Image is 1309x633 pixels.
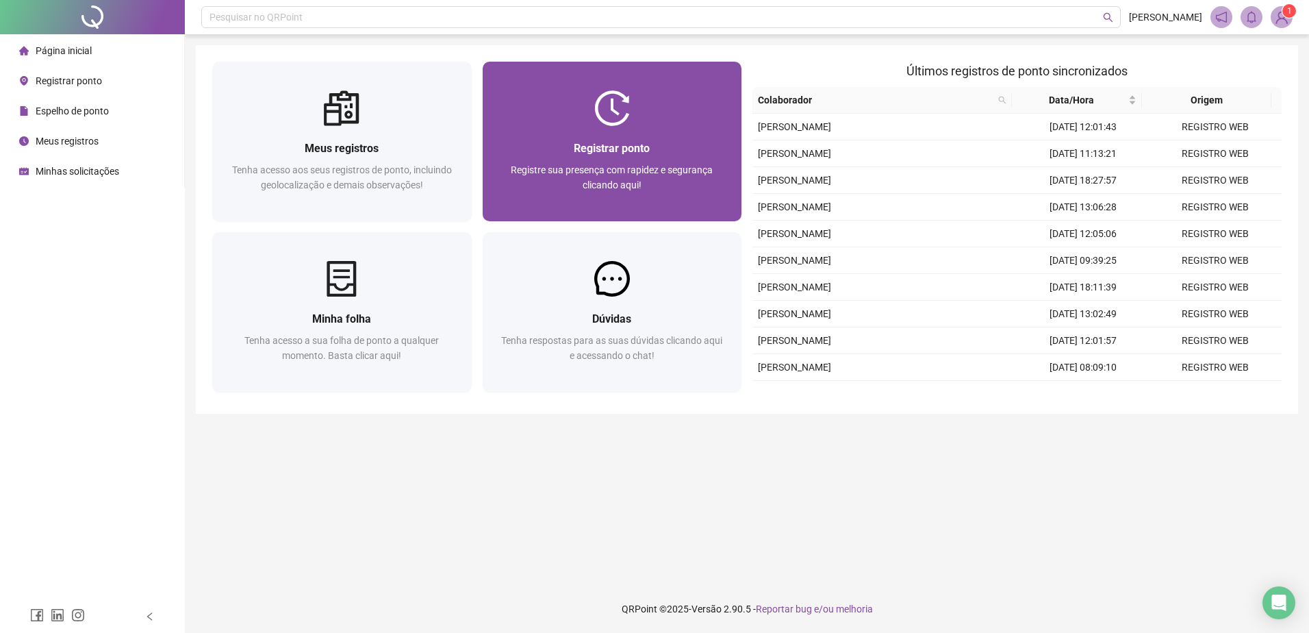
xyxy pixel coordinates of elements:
span: environment [19,76,29,86]
td: REGISTRO WEB [1149,194,1282,221]
span: Página inicial [36,45,92,56]
span: bell [1245,11,1258,23]
td: [DATE] 13:02:49 [1017,301,1149,327]
td: [DATE] 09:39:25 [1017,247,1149,274]
span: [PERSON_NAME] [758,121,831,132]
a: Meus registrosTenha acesso aos seus registros de ponto, incluindo geolocalização e demais observa... [212,62,472,221]
span: Reportar bug e/ou melhoria [756,604,873,615]
span: Espelho de ponto [36,105,109,116]
span: [PERSON_NAME] [758,148,831,159]
span: Minhas solicitações [36,166,119,177]
sup: Atualize o seu contato no menu Meus Dados [1282,4,1296,18]
span: [PERSON_NAME] [758,308,831,319]
span: schedule [19,166,29,176]
span: search [1103,12,1113,23]
span: [PERSON_NAME] [758,175,831,186]
span: Tenha acesso aos seus registros de ponto, incluindo geolocalização e demais observações! [232,164,452,190]
span: Meus registros [305,142,379,155]
td: [DATE] 18:11:39 [1017,274,1149,301]
span: Registre sua presença com rapidez e segurança clicando aqui! [511,164,713,190]
td: REGISTRO WEB [1149,140,1282,167]
a: Minha folhaTenha acesso a sua folha de ponto a qualquer momento. Basta clicar aqui! [212,232,472,392]
span: [PERSON_NAME] [758,255,831,266]
span: left [145,612,155,621]
span: [PERSON_NAME] [758,201,831,212]
td: REGISTRO WEB [1149,327,1282,354]
span: Versão [691,604,722,615]
span: notification [1215,11,1228,23]
th: Data/Hora [1012,87,1142,114]
footer: QRPoint © 2025 - 2.90.5 - [185,585,1309,633]
td: REGISTRO WEB [1149,167,1282,194]
td: REGISTRO WEB [1149,221,1282,247]
a: Registrar pontoRegistre sua presença com rapidez e segurança clicando aqui! [483,62,742,221]
span: home [19,46,29,55]
span: facebook [30,608,44,622]
td: [DATE] 12:01:43 [1017,114,1149,140]
span: Tenha respostas para as suas dúvidas clicando aqui e acessando o chat! [501,335,722,361]
td: REGISTRO WEB [1149,381,1282,408]
span: Data/Hora [1017,92,1126,108]
div: Open Intercom Messenger [1262,586,1295,619]
span: [PERSON_NAME] [758,282,831,293]
td: REGISTRO WEB [1149,114,1282,140]
td: REGISTRO WEB [1149,247,1282,274]
span: file [19,106,29,116]
span: Minha folha [312,312,371,325]
span: Dúvidas [592,312,631,325]
td: [DATE] 08:09:10 [1017,354,1149,381]
a: DúvidasTenha respostas para as suas dúvidas clicando aqui e acessando o chat! [483,232,742,392]
span: [PERSON_NAME] [758,335,831,346]
td: REGISTRO WEB [1149,301,1282,327]
span: [PERSON_NAME] [758,362,831,373]
td: [DATE] 11:13:21 [1017,140,1149,167]
td: REGISTRO WEB [1149,274,1282,301]
span: [PERSON_NAME] [1129,10,1202,25]
span: search [998,96,1006,104]
span: linkedin [51,608,64,622]
th: Origem [1142,87,1272,114]
td: [DATE] 12:01:57 [1017,327,1149,354]
span: Tenha acesso a sua folha de ponto a qualquer momento. Basta clicar aqui! [244,335,439,361]
span: search [995,90,1009,110]
span: [PERSON_NAME] [758,228,831,239]
span: Registrar ponto [36,75,102,86]
span: instagram [71,608,85,622]
span: clock-circle [19,136,29,146]
td: [DATE] 18:10:26 [1017,381,1149,408]
span: 1 [1287,6,1292,16]
span: Colaborador [758,92,993,108]
td: [DATE] 18:27:57 [1017,167,1149,194]
td: REGISTRO WEB [1149,354,1282,381]
td: [DATE] 13:06:28 [1017,194,1149,221]
span: Últimos registros de ponto sincronizados [906,64,1128,78]
td: [DATE] 12:05:06 [1017,221,1149,247]
span: Meus registros [36,136,99,147]
img: 90829 [1271,7,1292,27]
span: Registrar ponto [574,142,650,155]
